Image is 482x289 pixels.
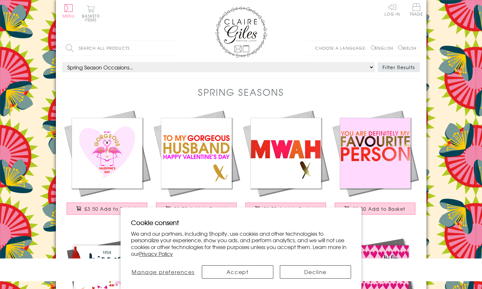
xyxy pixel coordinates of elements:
[378,62,420,72] button: Filter Results
[245,203,326,215] button: £3.50 Add to Basket
[384,3,400,16] a: Log In
[156,203,237,215] button: £3.50 Add to Basket
[202,265,273,279] button: Accept
[152,108,241,221] a: Valentines Day Card, Gorgeous Husband, text foiled in shiny gold £3.50 Add to Basket
[62,41,176,56] input: Search all products
[82,5,100,22] button: Basket0 items
[174,206,227,212] span: £3.50 Add to Basket
[410,3,423,17] a: Trade
[62,108,152,198] img: Valentines Day Card, Wife, Flamingo heart, text foiled in shiny gold
[131,265,195,279] button: Manage preferences
[198,85,284,99] h1: Spring Seasons
[335,203,415,215] button: £3.50 Add to Basket
[215,6,267,58] img: Claire Giles Greetings Cards
[131,218,351,227] h2: Cookie consent
[85,206,137,212] span: £3.50 Add to Basket
[398,45,402,50] input: Welsh
[62,4,75,18] button: Menu
[170,41,176,56] input: Search
[241,108,331,198] img: Valentines Day Card, MWAH, Kiss, text foiled in shiny gold
[62,108,152,221] a: Valentines Day Card, Wife, Flamingo heart, text foiled in shiny gold £3.50 Add to Basket
[398,45,417,51] label: Welsh
[67,203,147,215] button: £3.50 Add to Basket
[132,268,194,276] span: Manage preferences
[139,250,173,258] a: Privacy Policy
[331,108,420,198] img: Valentines Day Card, You're my Favourite, text foiled in shiny gold
[241,108,331,221] a: Valentines Day Card, MWAH, Kiss, text foiled in shiny gold £3.50 Add to Basket
[85,13,100,23] span: 0 items
[152,108,241,198] img: Valentines Day Card, Gorgeous Husband, text foiled in shiny gold
[62,13,75,19] span: Menu
[353,206,406,212] span: £3.50 Add to Basket
[315,45,370,51] p: Choose a language:
[131,230,351,257] p: We and our partners, including Shopify, use cookies and other technologies to personalize your ex...
[331,108,420,221] a: Valentines Day Card, You're my Favourite, text foiled in shiny gold £3.50 Add to Basket
[263,206,316,212] span: £3.50 Add to Basket
[280,265,351,279] button: Decline
[371,45,397,51] label: English
[371,45,375,50] input: English
[410,3,423,16] span: Trade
